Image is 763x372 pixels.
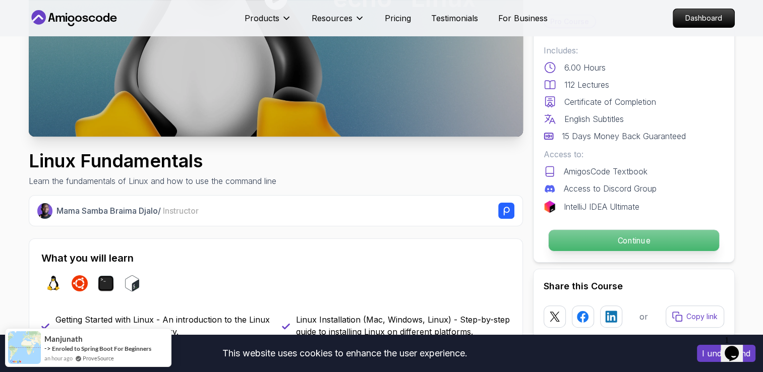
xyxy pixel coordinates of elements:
[666,305,724,328] button: Copy link
[44,354,73,362] span: an hour ago
[385,12,411,24] a: Pricing
[721,332,753,362] iframe: chat widget
[673,9,735,28] a: Dashboard
[72,275,88,291] img: ubuntu logo
[548,229,719,252] button: Continue
[124,275,140,291] img: bash logo
[29,175,276,187] p: Learn the fundamentals of Linux and how to use the command line
[37,203,53,219] img: Nelson Djalo
[564,113,624,125] p: English Subtitles
[544,44,724,56] p: Includes:
[312,12,353,24] p: Resources
[673,9,734,27] p: Dashboard
[245,12,279,24] p: Products
[312,12,365,32] button: Resources
[41,251,510,265] h2: What you will learn
[564,61,606,74] p: 6.00 Hours
[56,205,199,217] p: Mama Samba Braima Djalo /
[544,148,724,160] p: Access to:
[44,335,83,343] span: Manjunath
[245,12,291,32] button: Products
[564,182,657,195] p: Access to Discord Group
[8,342,682,364] div: This website uses cookies to enhance the user experience.
[548,230,719,251] p: Continue
[98,275,114,291] img: terminal logo
[83,354,114,362] a: ProveSource
[498,12,548,24] a: For Business
[44,344,51,352] span: ->
[544,279,724,293] h2: Share this Course
[163,206,199,216] span: Instructor
[431,12,478,24] a: Testimonials
[45,275,62,291] img: linux logo
[564,96,656,108] p: Certificate of Completion
[639,311,648,323] p: or
[564,201,639,213] p: IntelliJ IDEA Ultimate
[8,331,41,364] img: provesource social proof notification image
[55,314,270,338] p: Getting Started with Linux - An introduction to the Linux operating system and its history.
[562,130,686,142] p: 15 Days Money Back Guaranteed
[564,79,609,91] p: 112 Lectures
[544,201,556,213] img: jetbrains logo
[686,312,718,322] p: Copy link
[52,345,151,352] a: Enroled to Spring Boot For Beginners
[697,345,755,362] button: Accept cookies
[296,314,510,338] p: Linux Installation (Mac, Windows, Linux) - Step-by-step guide to installing Linux on different pl...
[29,151,276,171] h1: Linux Fundamentals
[564,165,648,177] p: AmigosCode Textbook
